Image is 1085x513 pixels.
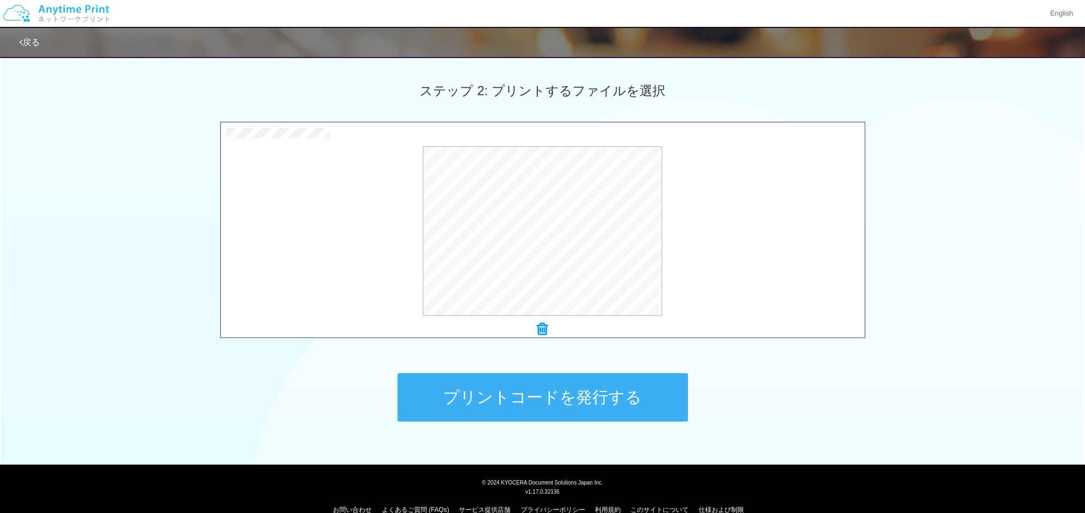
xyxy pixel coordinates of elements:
a: 戻る [19,38,40,47]
span: ステップ 2: プリントするファイルを選択 [420,83,665,98]
button: プリントコードを発行する [398,373,688,422]
span: v1.17.0.32136 [526,488,559,495]
span: © 2024 KYOCERA Document Solutions Japan Inc. [482,479,603,486]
